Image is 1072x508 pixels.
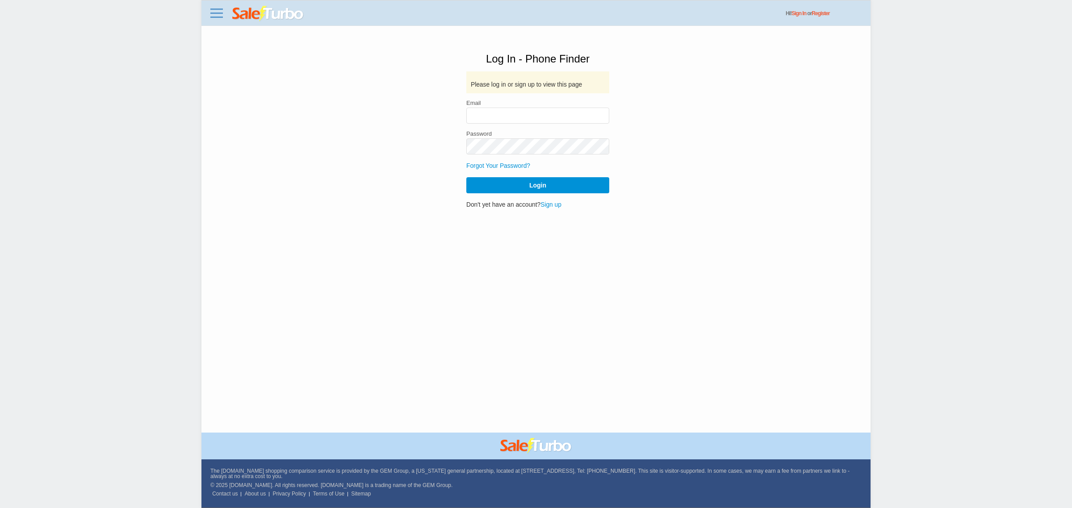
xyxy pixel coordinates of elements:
[351,491,371,497] a: Sitemap
[807,10,829,17] span: or
[466,162,530,169] a: Forgot Your Password?
[466,200,609,209] p: Don't yet have an account?
[786,10,791,17] span: Hi!
[540,201,561,208] a: Sign up
[232,6,304,22] img: saleturbo.com - Online Deals and Discount Coupons
[471,80,605,89] p: Please log in or sign up to view this page
[791,10,806,17] a: Sign In
[201,459,871,496] div: The [DOMAIN_NAME] shopping comparison service is provided by the GEM Group, a [US_STATE] general ...
[313,491,344,497] a: Terms of Use
[210,483,857,488] p: © 2025 [DOMAIN_NAME]. All rights reserved. [DOMAIN_NAME] is a trading name of the GEM Group.
[245,491,266,497] a: About us
[466,131,609,137] label: Password
[466,100,609,106] label: Email
[500,438,572,454] img: saleturbo.com
[212,491,238,497] a: Contact us
[466,54,609,64] h1: Log In - Phone Finder
[466,177,609,193] button: Login
[272,491,306,497] a: Privacy Policy
[812,10,829,17] a: Register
